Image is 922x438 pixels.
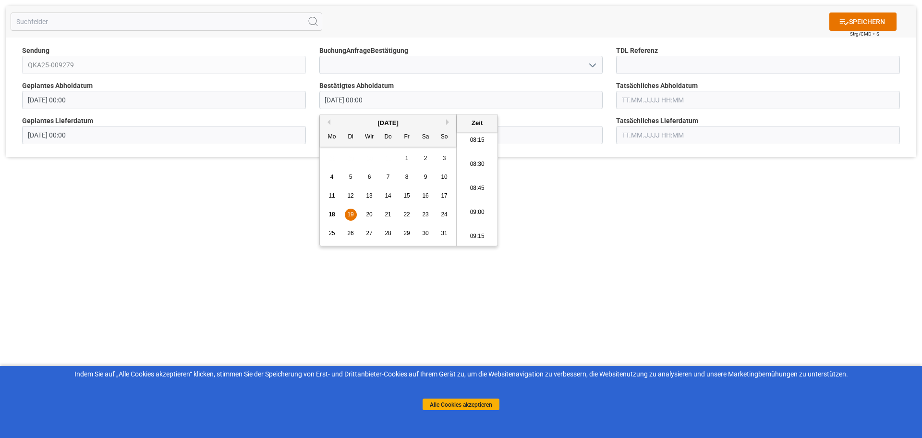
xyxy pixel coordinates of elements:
font: 11 [328,192,335,199]
div: Wählen Sie Mittwoch, den 20. August 2025 [364,209,376,221]
div: Wählen Sie Samstag, den 23. August 2025 [420,209,432,221]
font: 19 [347,211,353,218]
font: 5 [349,174,352,180]
button: Vorheriger Monat [325,119,330,125]
font: 31 [441,230,447,237]
font: 16 [422,192,428,199]
div: Monat 2025-08 [323,149,454,243]
font: Zeit [472,119,483,126]
div: Wählen Sie Mittwoch, den 27. August 2025 [364,227,376,239]
font: 3 [443,155,446,162]
font: 21 [385,211,391,218]
font: 09:15 [470,233,485,239]
font: Alle Cookies akzeptieren [430,401,492,408]
font: 7 [387,174,390,180]
font: [DATE] [377,119,399,126]
font: Tatsächliches Lieferdatum [616,117,698,125]
font: 08:30 [470,161,485,167]
font: 12 [347,192,353,199]
font: 28 [385,230,391,237]
div: Wählen Sie Sonntag, den 17. August 2025 [438,190,450,202]
input: TT.MM.JJJJ HH:MM [22,91,306,109]
input: TT.MM.JJJJ HH:MM [319,91,603,109]
font: Indem Sie auf „Alle Cookies akzeptieren“ klicken, stimmen Sie der Speicherung von Erst- und Dritt... [74,370,848,378]
font: Sendung [22,47,49,54]
font: 1 [405,155,409,162]
div: Wählen Sie Freitag, den 8. August 2025 [401,171,413,183]
button: Menü öffnen [585,58,599,73]
div: Wählen Sie Sonntag, den 31. August 2025 [438,227,450,239]
font: Geplantes Lieferdatum [22,117,93,125]
font: 4 [330,174,334,180]
font: Do [384,133,391,140]
div: Wählen Sie Montag, den 11. August 2025 [326,190,338,202]
font: TDL Referenz [616,47,658,54]
font: So [441,133,448,140]
button: Nächsten Monat [446,119,452,125]
div: Wählen Sie Donnerstag, den 7. August 2025 [382,171,394,183]
div: Wählen Sie Freitag, den 29. August 2025 [401,227,413,239]
font: 09:00 [470,209,485,215]
div: Wählen Sie Freitag, den 15. August 2025 [401,190,413,202]
div: Wählen Sie Samstag, den 16. August 2025 [420,190,432,202]
font: 18 [328,211,335,218]
font: Mo [328,133,336,140]
font: 20 [366,211,372,218]
font: 14 [385,192,391,199]
div: Wählen Sie Montag, den 18. August 2025 [326,209,338,221]
font: 29 [403,230,410,237]
div: Wählen Sie Mittwoch, den 6. August 2025 [364,171,376,183]
div: Wählen Sie Sonntag, den 24. August 2025 [438,209,450,221]
button: SPEICHERN [829,13,897,31]
font: BuchungAnfrageBestätigung [319,47,408,54]
font: 22 [403,211,410,218]
div: Wählen Sie Mittwoch, den 13. August 2025 [364,190,376,202]
div: Wählen Sie Freitag, den 22. August 2025 [401,209,413,221]
font: 25 [328,230,335,237]
div: Wählen Sie Montag, den 25. August 2025 [326,227,338,239]
font: 08:15 [470,137,485,143]
font: Fr [404,133,409,140]
input: TT.MM.JJJJ HH:MM [616,126,900,144]
font: SPEICHERN [849,18,885,25]
div: Wählen Sie Montag, den 4. August 2025 [326,171,338,183]
input: TT.MM.JJJJ HH:MM [22,126,306,144]
font: 15 [403,192,410,199]
font: 08:45 [470,185,485,191]
font: 8 [405,174,409,180]
div: Wählen Sie Dienstag, den 12. August 2025 [345,190,357,202]
div: Wählen Sie Freitag, den 1. August 2025 [401,152,413,164]
font: Wir [365,133,374,140]
font: Strg/CMD + S [850,31,879,37]
font: Di [348,133,353,140]
button: Alle Cookies akzeptieren [423,399,499,410]
font: 23 [422,211,428,218]
div: Wählen Sie Sonntag, den 10. August 2025 [438,171,450,183]
font: Tatsächliches Abholdatum [616,82,698,89]
div: Wählen Sie Dienstag, den 26. August 2025 [345,227,357,239]
div: Wählen Sie Samstag, den 9. August 2025 [420,171,432,183]
font: Sa [422,133,429,140]
div: Wählen Sie Donnerstag, den 21. August 2025 [382,209,394,221]
input: Suchfelder [11,13,322,31]
input: TT.MM.JJJJ HH:MM [616,91,900,109]
div: Wählen Sie Sonntag, den 3. August 2025 [438,152,450,164]
font: 10 [441,174,447,180]
font: 27 [366,230,372,237]
font: 13 [366,192,372,199]
div: Wählen Sie Donnerstag, den 14. August 2025 [382,190,394,202]
font: 30 [422,230,428,237]
font: 24 [441,211,447,218]
font: Geplantes Abholdatum [22,82,93,89]
div: Wählen Sie Samstag, den 30. August 2025 [420,227,432,239]
font: 2 [424,155,427,162]
font: 9 [424,174,427,180]
div: Wählen Sie Donnerstag, den 28. August 2025 [382,227,394,239]
div: Wählen Sie Dienstag, den 5. August 2025 [345,171,357,183]
div: Wählen Sie Samstag, den 2. August 2025 [420,152,432,164]
font: Bestätigtes Abholdatum [319,82,394,89]
font: 17 [441,192,447,199]
font: 6 [368,174,371,180]
div: Wählen Sie Dienstag, den 19. August 2025 [345,209,357,221]
font: 26 [347,230,353,237]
